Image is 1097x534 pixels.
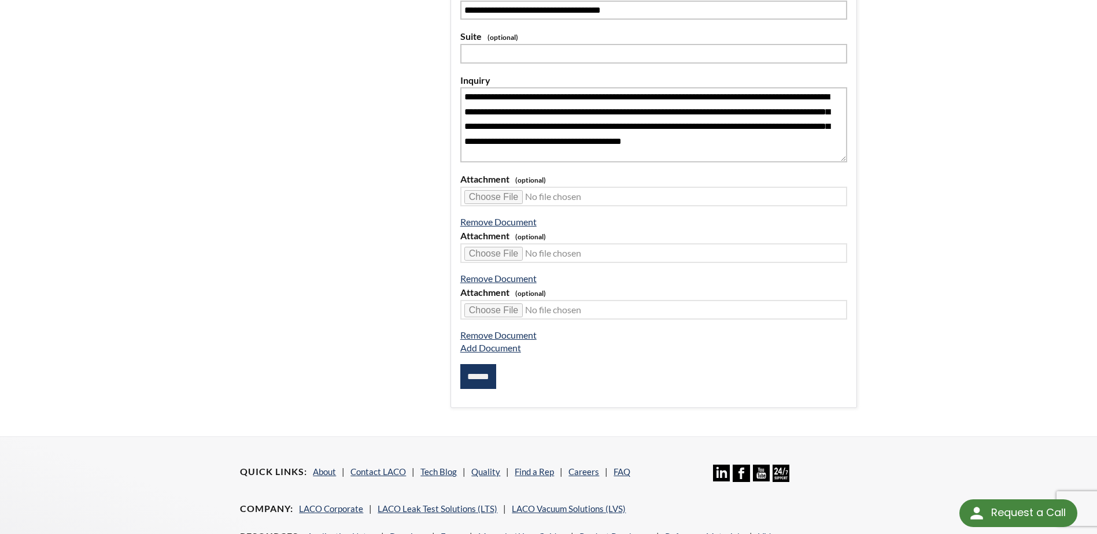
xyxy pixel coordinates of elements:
[460,329,537,340] a: Remove Document
[967,504,986,522] img: round button
[460,228,847,243] label: Attachment
[773,473,789,484] a: 24/7 Support
[959,499,1077,527] div: Request a Call
[460,273,537,284] a: Remove Document
[614,466,630,477] a: FAQ
[299,503,363,514] a: LACO Corporate
[460,216,537,227] a: Remove Document
[773,465,789,481] img: 24/7 Support Icon
[460,73,847,88] label: Inquiry
[460,172,847,187] label: Attachment
[515,466,554,477] a: Find a Rep
[420,466,457,477] a: Tech Blog
[568,466,599,477] a: Careers
[460,29,847,44] label: Suite
[378,503,497,514] a: LACO Leak Test Solutions (LTS)
[460,342,521,353] a: Add Document
[240,466,307,478] h4: Quick Links
[471,466,500,477] a: Quality
[460,285,847,300] label: Attachment
[991,499,1066,526] div: Request a Call
[240,503,293,515] h4: Company
[512,503,626,514] a: LACO Vacuum Solutions (LVS)
[313,466,336,477] a: About
[350,466,406,477] a: Contact LACO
